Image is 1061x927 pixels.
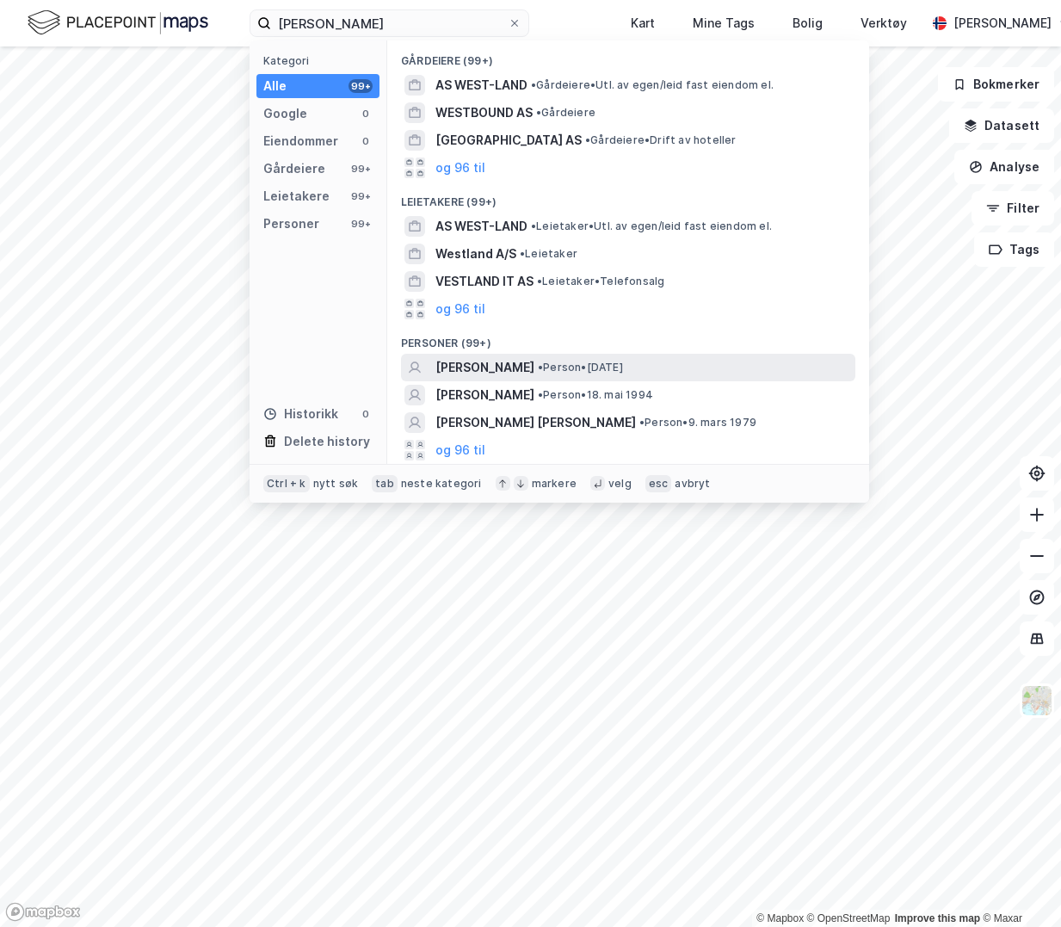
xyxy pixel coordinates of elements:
div: Kart [631,13,655,34]
span: Westland A/S [435,244,516,264]
img: Z [1021,684,1053,717]
div: 99+ [349,162,373,176]
div: Alle [263,76,287,96]
div: 99+ [349,79,373,93]
div: avbryt [675,477,710,491]
div: 99+ [349,189,373,203]
span: • [520,247,525,260]
div: Gårdeiere (99+) [387,40,869,71]
span: • [531,219,536,232]
img: logo.f888ab2527a4732fd821a326f86c7f29.svg [28,8,208,38]
span: AS WEST-LAND [435,216,527,237]
span: • [639,416,645,429]
div: Gårdeiere [263,158,325,179]
span: [GEOGRAPHIC_DATA] AS [435,130,582,151]
div: esc [645,475,672,492]
div: Personer [263,213,319,234]
span: Gårdeiere • Utl. av egen/leid fast eiendom el. [531,78,774,92]
button: Bokmerker [938,67,1054,102]
span: Leietaker • Telefonsalg [537,275,664,288]
div: 0 [359,134,373,148]
div: neste kategori [401,477,482,491]
span: Leietaker • Utl. av egen/leid fast eiendom el. [531,219,772,233]
div: Leietakere [263,186,330,207]
span: Person • [DATE] [538,361,623,374]
div: 0 [359,407,373,421]
button: Filter [972,191,1054,226]
button: Tags [974,232,1054,267]
div: tab [372,475,398,492]
input: Søk på adresse, matrikkel, gårdeiere, leietakere eller personer [271,10,508,36]
div: Kategori [263,54,379,67]
div: Historikk [263,404,338,424]
div: Eiendommer [263,131,338,151]
div: Kontrollprogram for chat [975,844,1061,927]
span: WESTBOUND AS [435,102,533,123]
button: og 96 til [435,440,485,460]
div: Bolig [793,13,823,34]
div: Mine Tags [693,13,755,34]
button: og 96 til [435,158,485,178]
div: Google [263,103,307,124]
div: velg [608,477,632,491]
button: og 96 til [435,299,485,319]
button: Datasett [949,108,1054,143]
div: Personer (99+) [387,323,869,354]
span: • [537,275,542,287]
span: • [538,388,543,401]
span: • [531,78,536,91]
div: Ctrl + k [263,475,310,492]
div: nytt søk [313,477,359,491]
a: OpenStreetMap [807,912,891,924]
div: 99+ [349,217,373,231]
button: Analyse [954,150,1054,184]
span: • [536,106,541,119]
div: Leietakere (99+) [387,182,869,213]
span: [PERSON_NAME] [435,357,534,378]
span: • [585,133,590,146]
div: [PERSON_NAME] [953,13,1052,34]
span: Leietaker [520,247,577,261]
a: Mapbox [756,912,804,924]
span: AS WEST-LAND [435,75,527,96]
span: [PERSON_NAME] [PERSON_NAME] [435,412,636,433]
a: Mapbox homepage [5,902,81,922]
div: Delete history [284,431,370,452]
span: Person • 9. mars 1979 [639,416,756,430]
iframe: Chat Widget [975,844,1061,927]
span: Person • 18. mai 1994 [538,388,653,402]
span: VESTLAND IT AS [435,271,534,292]
span: Gårdeiere [536,106,595,120]
span: [PERSON_NAME] [435,385,534,405]
a: Improve this map [895,912,980,924]
span: Gårdeiere • Drift av hoteller [585,133,737,147]
div: Verktøy [861,13,907,34]
div: markere [532,477,577,491]
span: • [538,361,543,374]
div: 0 [359,107,373,121]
